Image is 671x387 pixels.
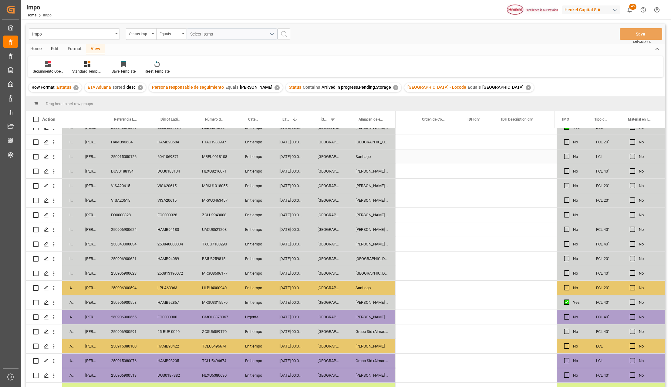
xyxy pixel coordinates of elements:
[238,164,272,178] div: En tiempo
[639,325,658,339] div: No
[72,69,103,74] div: Standard Templates
[589,368,622,382] div: FCL 40"
[348,295,396,310] div: [PERSON_NAME] Tlalnepantla
[589,354,622,368] div: LCL
[62,295,78,310] div: Arrived
[78,266,104,280] div: [PERSON_NAME]
[104,310,150,324] div: 250906900555
[272,324,310,339] div: [DATE] 00:00:00
[126,28,156,40] button: open menu
[195,354,238,368] div: TCLU5496674
[310,354,348,368] div: [GEOGRAPHIC_DATA]
[145,69,170,74] div: Reset Template
[114,117,137,122] span: Referencia Leschaco
[573,266,582,280] div: No
[86,44,105,54] div: View
[348,354,396,368] div: Grupo Sid (Almacenaje y Distribucion AVIOR)
[238,252,272,266] div: En tiempo
[63,44,86,54] div: Format
[78,324,104,339] div: [PERSON_NAME]
[557,281,665,295] div: Press SPACE to select this row.
[573,339,582,353] div: No
[348,339,396,353] div: [PERSON_NAME]
[195,310,238,324] div: GMOU8878067
[639,281,658,295] div: No
[160,30,180,37] div: Equals
[310,222,348,237] div: [GEOGRAPHIC_DATA]
[152,85,224,90] span: Persona responsable de seguimiento
[557,368,665,383] div: Press SPACE to select this row.
[310,237,348,251] div: [GEOGRAPHIC_DATA]
[310,149,348,164] div: [GEOGRAPHIC_DATA]
[62,324,78,339] div: Arrived
[26,149,396,164] div: Press SPACE to select this row.
[589,266,622,280] div: FCL 40"
[272,310,310,324] div: [DATE] 00:00:00
[62,281,78,295] div: Arrived
[272,149,310,164] div: [DATE] 00:00:00
[272,164,310,178] div: [DATE] 00:00:00
[238,324,272,339] div: En tiempo
[639,354,658,368] div: No
[557,179,665,193] div: Press SPACE to select this row.
[150,324,195,339] div: 25-BUE-0040
[636,3,650,17] button: Help Center
[348,252,396,266] div: [GEOGRAPHIC_DATA]
[272,193,310,207] div: [DATE] 00:00:00
[195,324,238,339] div: ZCSU6859170
[46,101,93,106] span: Drag here to set row groups
[623,3,636,17] button: show 45 new notifications
[501,117,533,122] span: IDH Description drv
[348,149,396,164] div: Santiago
[238,295,272,310] div: En tiempo
[557,135,665,149] div: Press SPACE to select this row.
[238,310,272,324] div: Urgente
[62,208,78,222] div: In progress
[32,30,113,37] div: Impo
[195,339,238,353] div: TCLU5496674
[195,135,238,149] div: FTAU1988997
[238,208,272,222] div: En tiempo
[620,28,662,40] button: Save
[62,354,78,368] div: Arrived
[26,237,396,252] div: Press SPACE to select this row.
[238,266,272,280] div: En tiempo
[557,164,665,179] div: Press SPACE to select this row.
[195,208,238,222] div: ZCLU9949008
[26,193,396,208] div: Press SPACE to select this row.
[62,368,78,382] div: Arrived
[26,354,396,368] div: Press SPACE to select this row.
[628,117,651,122] span: Material en resguardo Y/N
[26,44,46,54] div: Home
[557,310,665,324] div: Press SPACE to select this row.
[78,149,104,164] div: [PERSON_NAME]
[526,85,531,90] div: ✕
[62,222,78,237] div: In progress
[150,149,195,164] div: 6041069871
[348,208,396,222] div: [PERSON_NAME] Tlalnepantla
[62,135,78,149] div: In progress
[348,237,396,251] div: [PERSON_NAME] Tlalnepantla
[310,266,348,280] div: [GEOGRAPHIC_DATA]
[310,339,348,353] div: [GEOGRAPHIC_DATA]
[195,149,238,164] div: MRFU0018108
[348,135,396,149] div: [GEOGRAPHIC_DATA]
[195,164,238,178] div: HLXU8216071
[238,149,272,164] div: En tiempo
[573,193,582,207] div: No
[238,193,272,207] div: En tiempo
[562,4,623,15] button: Henkel Capital S.A
[26,135,396,149] div: Press SPACE to select this row.
[150,281,195,295] div: LPLA63963
[573,296,582,310] div: Yes
[62,266,78,280] div: In progress
[639,368,658,382] div: No
[26,310,396,324] div: Press SPACE to select this row.
[557,354,665,368] div: Press SPACE to select this row.
[639,179,658,193] div: No
[104,339,150,353] div: 250915080100
[422,117,447,122] span: Orden de Compra drv
[573,223,582,237] div: No
[557,252,665,266] div: Press SPACE to select this row.
[26,13,36,17] a: Home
